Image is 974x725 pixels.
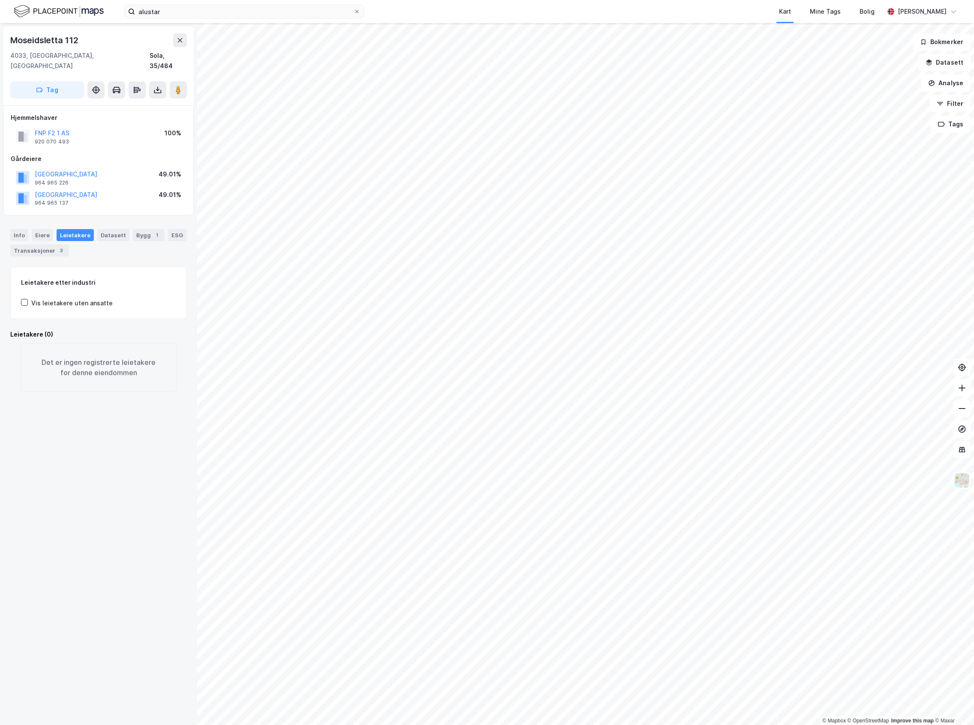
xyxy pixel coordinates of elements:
[929,95,971,112] button: Filter
[822,718,846,724] a: Mapbox
[168,229,186,241] div: ESG
[931,116,971,133] button: Tags
[57,229,94,241] div: Leietakere
[913,33,971,51] button: Bokmerker
[931,684,974,725] iframe: Chat Widget
[921,75,971,92] button: Analyse
[57,246,66,255] div: 3
[10,33,80,47] div: Moseidsletta 112
[891,718,934,724] a: Improve this map
[10,51,150,71] div: 4033, [GEOGRAPHIC_DATA], [GEOGRAPHIC_DATA]
[97,229,129,241] div: Datasett
[898,6,947,17] div: [PERSON_NAME]
[21,277,176,288] div: Leietakere etter industri
[931,684,974,725] div: Kontrollprogram for chat
[153,231,161,239] div: 1
[810,6,841,17] div: Mine Tags
[150,51,187,71] div: Sola, 35/484
[10,81,84,98] button: Tag
[860,6,875,17] div: Bolig
[35,179,69,186] div: 964 965 226
[35,200,69,206] div: 964 965 137
[10,229,28,241] div: Info
[918,54,971,71] button: Datasett
[10,329,187,340] div: Leietakere (0)
[10,245,69,257] div: Transaksjoner
[779,6,791,17] div: Kart
[159,190,181,200] div: 49.01%
[11,154,186,164] div: Gårdeiere
[165,128,181,138] div: 100%
[159,169,181,179] div: 49.01%
[11,113,186,123] div: Hjemmelshaver
[135,5,354,18] input: Søk på adresse, matrikkel, gårdeiere, leietakere eller personer
[848,718,889,724] a: OpenStreetMap
[35,138,69,145] div: 920 070 493
[14,4,104,19] img: logo.f888ab2527a4732fd821a326f86c7f29.svg
[133,229,165,241] div: Bygg
[21,343,177,392] div: Det er ingen registrerte leietakere for denne eiendommen
[32,229,53,241] div: Eiere
[954,472,970,489] img: Z
[31,298,113,308] div: Vis leietakere uten ansatte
